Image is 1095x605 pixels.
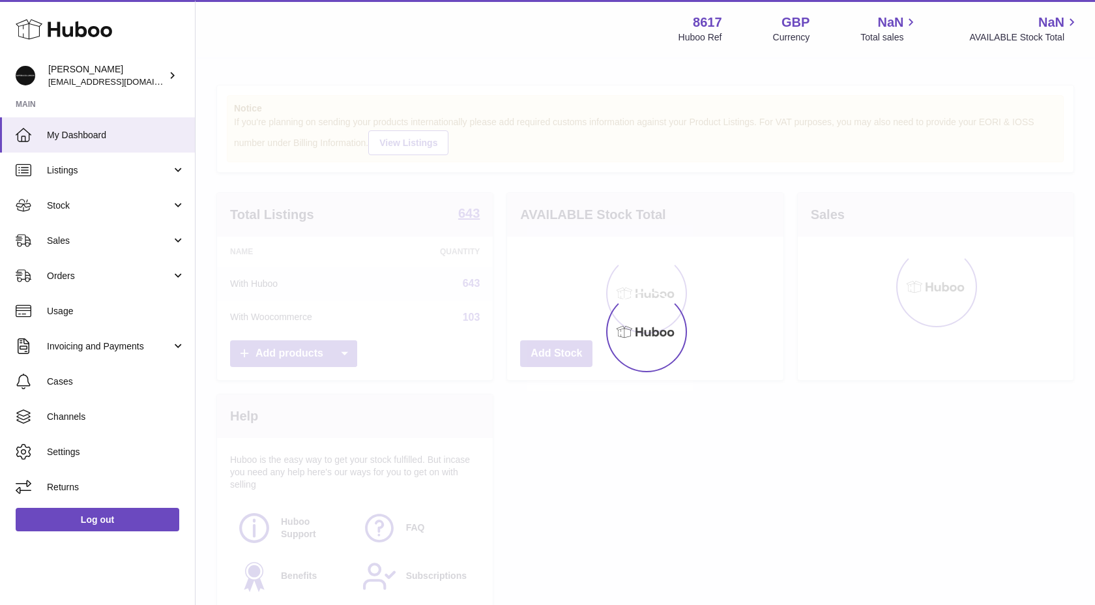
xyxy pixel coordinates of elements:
span: AVAILABLE Stock Total [969,31,1079,44]
span: Returns [47,481,185,494]
span: NaN [877,14,903,31]
span: Invoicing and Payments [47,340,171,353]
div: Huboo Ref [679,31,722,44]
span: NaN [1038,14,1064,31]
a: NaN Total sales [860,14,918,44]
span: Cases [47,376,185,388]
span: Sales [47,235,171,247]
strong: 8617 [693,14,722,31]
span: Settings [47,446,185,458]
div: [PERSON_NAME] [48,63,166,88]
span: My Dashboard [47,129,185,141]
span: Listings [47,164,171,177]
span: Usage [47,305,185,317]
span: Stock [47,199,171,212]
a: NaN AVAILABLE Stock Total [969,14,1079,44]
a: Log out [16,508,179,531]
span: [EMAIL_ADDRESS][DOMAIN_NAME] [48,76,192,87]
div: Currency [773,31,810,44]
img: hello@alfredco.com [16,66,35,85]
span: Total sales [860,31,918,44]
span: Orders [47,270,171,282]
strong: GBP [781,14,810,31]
span: Channels [47,411,185,423]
